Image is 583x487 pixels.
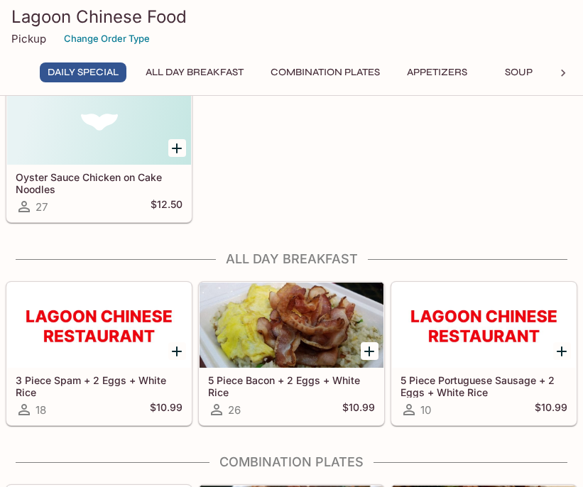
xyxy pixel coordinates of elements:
[208,374,375,398] h5: 5 Piece Bacon + 2 Eggs + White Rice
[36,200,48,214] span: 27
[40,62,126,82] button: Daily Special
[6,282,192,425] a: 3 Piece Spam + 2 Eggs + White Rice18$10.99
[7,283,191,368] div: 3 Piece Spam + 2 Eggs + White Rice
[150,401,182,418] h5: $10.99
[16,171,182,195] h5: Oyster Sauce Chicken on Cake Noodles
[228,403,241,417] span: 26
[11,32,46,45] p: Pickup
[199,282,384,425] a: 5 Piece Bacon + 2 Eggs + White Rice26$10.99
[11,6,572,28] h3: Lagoon Chinese Food
[420,403,431,417] span: 10
[58,28,156,50] button: Change Order Type
[168,139,186,157] button: Add Oyster Sauce Chicken on Cake Noodles
[401,374,567,398] h5: 5 Piece Portuguese Sausage + 2 Eggs + White Rice
[263,62,388,82] button: Combination Plates
[200,283,383,368] div: 5 Piece Bacon + 2 Eggs + White Rice
[6,251,577,267] h4: All Day Breakfast
[399,62,475,82] button: Appetizers
[168,342,186,360] button: Add 3 Piece Spam + 2 Eggs + White Rice
[361,342,378,360] button: Add 5 Piece Bacon + 2 Eggs + White Rice
[392,283,576,368] div: 5 Piece Portuguese Sausage + 2 Eggs + White Rice
[36,403,46,417] span: 18
[6,454,577,470] h4: Combination Plates
[138,62,251,82] button: All Day Breakfast
[535,401,567,418] h5: $10.99
[7,80,191,165] div: Oyster Sauce Chicken on Cake Noodles
[486,62,550,82] button: Soup
[151,198,182,215] h5: $12.50
[391,282,577,425] a: 5 Piece Portuguese Sausage + 2 Eggs + White Rice10$10.99
[342,401,375,418] h5: $10.99
[553,342,571,360] button: Add 5 Piece Portuguese Sausage + 2 Eggs + White Rice
[6,79,192,222] a: Oyster Sauce Chicken on Cake Noodles27$12.50
[16,374,182,398] h5: 3 Piece Spam + 2 Eggs + White Rice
